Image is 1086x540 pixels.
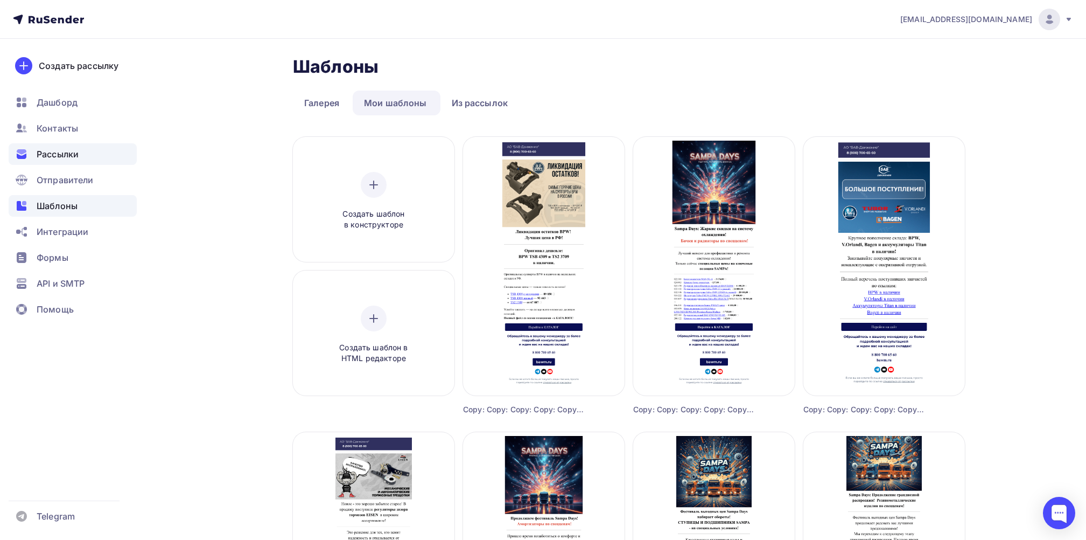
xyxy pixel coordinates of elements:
a: Рассылки [9,143,137,165]
span: API и SMTP [37,277,85,290]
span: Telegram [37,510,75,523]
span: Отправители [37,174,94,186]
span: [EMAIL_ADDRESS][DOMAIN_NAME] [900,14,1032,25]
a: [EMAIL_ADDRESS][DOMAIN_NAME] [900,9,1073,30]
div: Copy: Copy: Copy: Copy: Copy: Copy: Copy: Copy: Copy: Copy: Copy: Copy: Copy: Copy: Copy: Copy: C... [633,404,754,415]
div: Copy: Copy: Copy: Copy: Copy: Copy: Copy: Copy: Copy: Copy: Copy: Copy: Copy: Copy: Copy: Copy: C... [463,404,584,415]
a: Галерея [293,91,351,115]
span: Шаблоны [37,199,78,212]
span: Рассылки [37,148,79,161]
a: Дашборд [9,92,137,113]
a: Отправители [9,169,137,191]
h2: Шаблоны [293,56,379,78]
a: Мои шаблоны [353,91,438,115]
span: Интеграции [37,225,88,238]
a: Из рассылок [440,91,520,115]
div: Создать рассылку [39,59,118,72]
span: Дашборд [37,96,78,109]
span: Создать шаблон в HTML редакторе [323,342,425,364]
div: Copy: Copy: Copy: Copy: Copy: Copy: Copy: Copy: Copy: Copy: Copy: Copy: Copy: Copy: Copy: Copy: C... [803,404,924,415]
span: Формы [37,251,68,264]
a: Контакты [9,117,137,139]
span: Помощь [37,303,74,316]
span: Контакты [37,122,78,135]
a: Шаблоны [9,195,137,217]
span: Создать шаблон в конструкторе [323,209,425,231]
a: Формы [9,247,137,268]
